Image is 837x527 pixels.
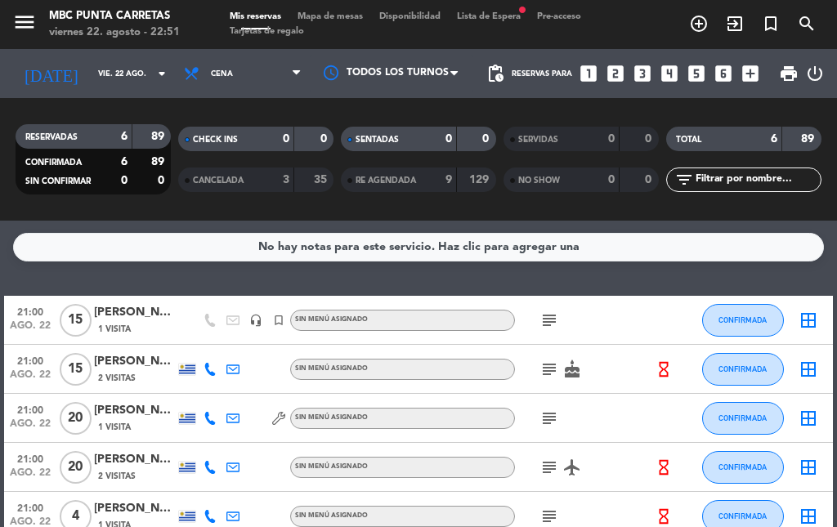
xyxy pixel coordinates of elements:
[49,25,180,41] div: viernes 22. agosto - 22:51
[10,351,51,369] span: 21:00
[10,449,51,467] span: 21:00
[801,133,817,145] strong: 89
[799,507,818,526] i: border_all
[539,310,559,330] i: subject
[539,360,559,379] i: subject
[645,174,655,185] strong: 0
[356,176,416,185] span: RE AGENDADA
[518,176,560,185] span: NO SHOW
[805,64,825,83] i: power_settings_new
[608,133,615,145] strong: 0
[151,131,168,142] strong: 89
[295,365,368,372] span: Sin menú asignado
[25,159,82,167] span: CONFIRMADA
[799,458,818,477] i: border_all
[283,133,289,145] strong: 0
[608,174,615,185] strong: 0
[60,402,92,435] span: 20
[10,320,51,339] span: ago. 22
[779,64,799,83] span: print
[49,8,180,25] div: MBC Punta Carretas
[211,69,233,78] span: Cena
[674,170,694,190] i: filter_list
[60,353,92,386] span: 15
[718,413,767,422] span: CONFIRMADA
[193,136,238,144] span: CHECK INS
[702,353,784,386] button: CONFIRMADA
[295,463,368,470] span: Sin menú asignado
[12,57,90,90] i: [DATE]
[25,177,91,185] span: SIN CONFIRMAR
[702,304,784,337] button: CONFIRMADA
[258,238,580,257] div: No hay notas para este servicio. Haz clic para agregar una
[529,12,589,21] span: Pre-acceso
[25,133,78,141] span: RESERVADAS
[445,174,452,185] strong: 9
[805,49,825,98] div: LOG OUT
[121,156,128,167] strong: 6
[562,458,582,477] i: airplanemode_active
[94,450,176,469] div: [PERSON_NAME]
[539,507,559,526] i: subject
[718,462,767,471] span: CONFIRMADA
[539,458,559,477] i: subject
[295,316,368,323] span: Sin menú asignado
[605,63,626,84] i: looks_two
[517,5,527,15] span: fiber_manual_record
[702,451,784,484] button: CONFIRMADA
[94,303,176,322] div: [PERSON_NAME]
[272,314,285,327] i: turned_in_not
[60,451,92,484] span: 20
[10,400,51,418] span: 21:00
[655,458,673,476] i: hourglass_empty
[482,133,492,145] strong: 0
[295,414,368,421] span: Sin menú asignado
[725,14,745,33] i: exit_to_app
[158,175,168,186] strong: 0
[655,507,673,525] i: hourglass_empty
[249,314,262,327] i: headset_mic
[539,409,559,428] i: subject
[713,63,734,84] i: looks_6
[689,14,709,33] i: add_circle_outline
[94,401,176,420] div: [PERSON_NAME]
[799,310,818,330] i: border_all
[121,175,128,186] strong: 0
[314,174,330,185] strong: 35
[469,174,492,185] strong: 129
[94,352,176,371] div: [PERSON_NAME]
[702,402,784,435] button: CONFIRMADA
[98,323,131,336] span: 1 Visita
[60,304,92,337] span: 15
[356,136,399,144] span: SENTADAS
[645,133,655,145] strong: 0
[799,360,818,379] i: border_all
[659,63,680,84] i: looks_4
[761,14,781,33] i: turned_in_not
[486,64,505,83] span: pending_actions
[98,421,131,434] span: 1 Visita
[718,315,767,324] span: CONFIRMADA
[98,470,136,483] span: 2 Visitas
[289,12,371,21] span: Mapa de mesas
[694,171,821,189] input: Filtrar por nombre...
[799,409,818,428] i: border_all
[12,10,37,34] i: menu
[718,364,767,373] span: CONFIRMADA
[222,27,312,36] span: Tarjetas de regalo
[152,64,172,83] i: arrow_drop_down
[10,301,51,320] span: 21:00
[10,369,51,388] span: ago. 22
[10,498,51,516] span: 21:00
[371,12,449,21] span: Disponibilidad
[449,12,529,21] span: Lista de Espera
[222,12,289,21] span: Mis reservas
[512,69,572,78] span: Reservas para
[632,63,653,84] i: looks_3
[686,63,707,84] i: looks_5
[771,133,777,145] strong: 6
[518,136,558,144] span: SERVIDAS
[718,511,767,520] span: CONFIRMADA
[740,63,761,84] i: add_box
[445,133,452,145] strong: 0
